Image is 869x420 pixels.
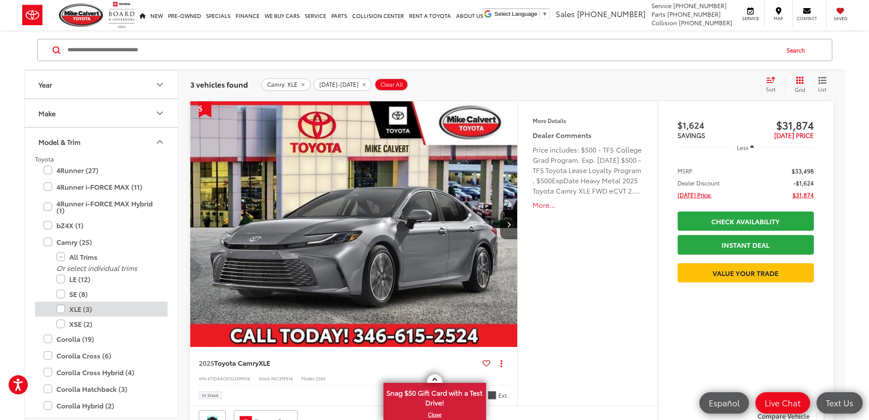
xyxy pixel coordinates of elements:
input: Search by Make, Model, or Keyword [67,40,778,60]
i: Or select individual trims [56,263,137,273]
div: Year [155,79,165,90]
label: SE (8) [56,287,159,302]
button: Clear All [374,78,408,91]
span: Less [737,144,748,151]
button: More... [533,200,642,210]
button: MakeMake [25,99,179,127]
label: Camry (25) [44,235,159,250]
button: Search [778,39,817,61]
span: -$1,624 [793,179,814,187]
a: Check Availability [678,211,814,231]
a: Text Us [816,392,863,414]
span: dropdown dots [501,360,502,367]
h5: Dealer Comments [533,130,642,140]
div: 2025 Toyota Camry XLE 0 [190,101,518,347]
span: Sort [766,85,775,93]
span: SAVINGS [678,130,705,140]
button: YearYear [25,70,179,98]
span: Service [651,1,672,10]
span: Service [741,15,760,21]
a: Español [699,392,749,414]
div: Year [38,80,52,88]
span: ▼ [542,11,548,17]
span: [PHONE_NUMBER] [577,8,645,19]
span: Get Price Drop Alert [199,101,212,117]
span: In Stock [202,393,218,397]
label: Corolla Cross (6) [44,348,159,363]
span: $31,874 [792,191,814,199]
label: Corolla Hatchback (3) [44,382,159,397]
h4: More Details [533,117,642,123]
div: Make [38,109,56,117]
span: [DATE] PRICE [774,130,814,140]
span: 3 vehicles found [190,79,248,89]
label: bZ4X (1) [44,218,159,233]
span: Snag $50 Gift Card with a Test Drive! [384,384,485,410]
span: INC39F514 [271,375,293,382]
button: Model & TrimModel & Trim [25,128,179,156]
img: 2025 Toyota Camry XLE [190,101,518,348]
a: 2025 Toyota Camry XLE2025 Toyota Camry XLE2025 Toyota Camry XLE2025 Toyota Camry XLE [190,101,518,347]
button: remove 2025-2025 [313,78,372,91]
span: 2560 [315,375,326,382]
span: Stock: [259,375,271,382]
span: [PHONE_NUMBER] [679,18,732,27]
a: 2025Toyota CamryXLE [199,358,480,367]
button: Next image [500,209,517,239]
label: Corolla (19) [44,332,159,347]
label: All Trims [56,250,159,264]
img: Mike Calvert Toyota [59,3,104,27]
span: [PHONE_NUMBER] [673,1,727,10]
label: Corolla Hybrid (2) [44,398,159,413]
span: Contact [797,15,817,21]
div: Model & Trim [155,137,165,147]
span: ​ [539,11,540,17]
span: Saved [831,15,850,21]
span: Map [769,15,788,21]
span: $31,874 [745,118,814,131]
span: Live Chat [760,397,805,408]
a: Instant Deal [678,235,814,254]
span: Select Language [495,11,537,17]
span: Model: [301,375,315,382]
span: Text Us [822,397,857,408]
button: List View [812,76,833,93]
span: MSRP: [678,167,694,175]
span: Heavy Metal [488,391,496,399]
span: List [818,85,827,93]
span: Parts [651,10,666,18]
span: Camry: XLE [267,81,298,88]
span: [DATE] Price: [678,191,712,199]
span: Grid [795,86,805,93]
div: Model & Trim [38,138,80,146]
span: Toyota [35,155,54,163]
a: Select Language​ [495,11,548,17]
span: [DATE]-[DATE] [319,81,359,88]
button: Actions [494,355,509,370]
button: Grid View [785,76,812,93]
button: Less [733,140,758,155]
span: Dealer Discount [678,179,720,187]
label: 4Runner (27) [44,163,159,178]
span: Ext. [498,391,509,399]
span: 4T1DAACK1SU39F514 [207,375,250,382]
label: 4Runner i-FORCE MAX (11) [44,179,159,194]
span: $1,624 [678,118,746,131]
span: VIN: [199,375,207,382]
span: Sales [556,8,575,19]
label: LE (12) [56,272,159,287]
label: Corolla Cross Hybrid (4) [44,365,159,380]
span: Collision [651,18,677,27]
label: XSE (2) [56,317,159,332]
label: 4Runner i-FORCE MAX Hybrid (1) [44,196,159,218]
a: Value Your Trade [678,263,814,282]
span: [PHONE_NUMBER] [667,10,721,18]
label: XLE (3) [56,302,159,317]
span: Toyota Camry [214,358,259,367]
button: Select sort value [762,76,785,93]
div: Make [155,108,165,118]
span: Español [704,397,744,408]
span: $33,498 [792,167,814,175]
span: XLE [259,358,270,367]
div: Price includes: $500 - TFS College Grad Program. Exp. [DATE] $500 - TFS Toyota Lease Loyalty Prog... [533,144,642,196]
